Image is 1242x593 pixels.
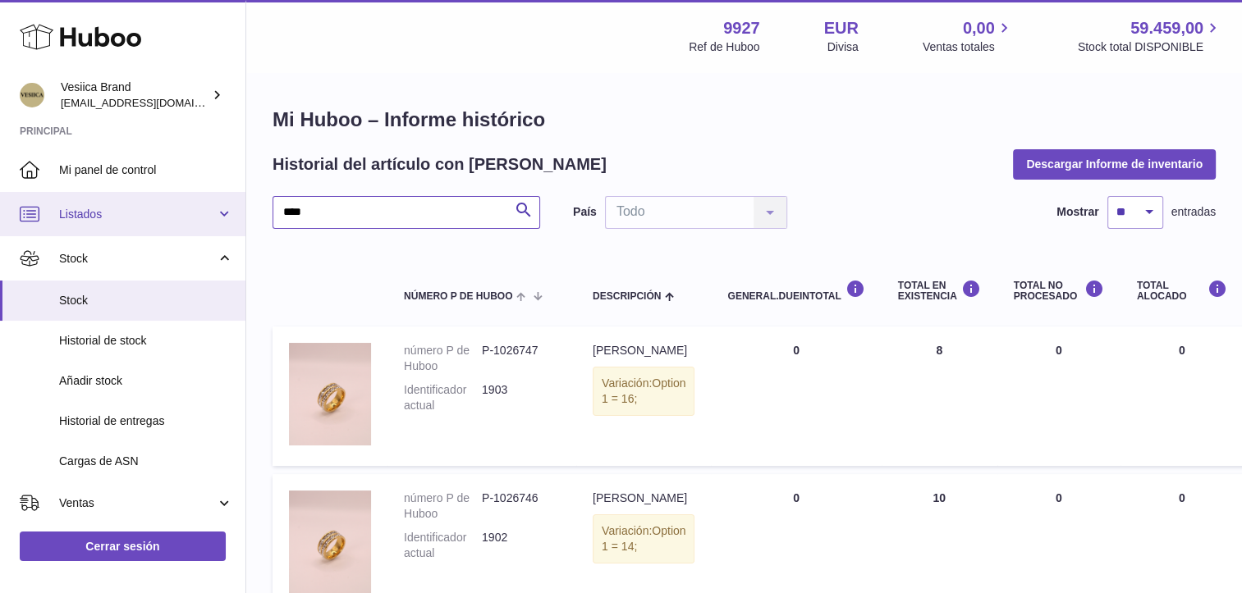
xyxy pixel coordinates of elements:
dd: P-1026746 [482,490,560,522]
div: Divisa [827,39,859,55]
dt: número P de Huboo [404,343,482,374]
span: 0,00 [963,17,995,39]
div: Total en EXISTENCIA [898,280,981,302]
label: País [573,204,597,220]
img: product image [289,490,371,593]
strong: EUR [824,17,859,39]
div: Vesiica Brand [61,80,209,111]
dd: 1902 [482,530,560,561]
a: 59.459,00 Stock total DISPONIBLE [1078,17,1222,55]
a: Cerrar sesión [20,531,226,561]
span: 59.459,00 [1130,17,1203,39]
div: [PERSON_NAME] [593,490,694,506]
span: [EMAIL_ADDRESS][DOMAIN_NAME] [61,96,241,109]
div: general.dueInTotal [727,280,864,302]
h1: Mi Huboo – Informe histórico [273,107,1216,133]
td: 0 [997,326,1121,466]
span: número P de Huboo [404,291,512,302]
div: Total NO PROCESADO [1014,280,1104,302]
span: Stock [59,293,233,308]
span: Ventas [59,495,216,511]
span: Historial de entregas [59,413,233,429]
td: 0 [711,326,881,466]
label: Mostrar [1056,204,1098,220]
span: Ventas totales [923,39,1014,55]
span: Añadir stock [59,373,233,389]
span: Stock total DISPONIBLE [1078,39,1222,55]
a: 0,00 Ventas totales [923,17,1014,55]
dt: Identificador actual [404,382,482,413]
span: Listados [59,207,216,222]
span: Option 1 = 16; [602,376,685,405]
td: 8 [882,326,997,466]
span: Historial de stock [59,333,233,349]
dd: 1903 [482,382,560,413]
div: Variación: [593,367,694,416]
span: Descripción [593,291,661,302]
div: Ref de Huboo [689,39,759,55]
img: logistic@vesiica.com [20,83,44,107]
button: Descargar Informe de inventario [1013,149,1216,179]
span: Mi panel de control [59,162,233,178]
h2: Historial del artículo con [PERSON_NAME] [273,153,607,176]
div: [PERSON_NAME] [593,343,694,358]
dt: Identificador actual [404,530,482,561]
img: product image [289,343,371,445]
span: Stock [59,251,216,267]
div: Variación: [593,514,694,563]
dt: número P de Huboo [404,490,482,522]
span: Cargas de ASN [59,454,233,469]
div: Total ALOCADO [1137,280,1227,302]
dd: P-1026747 [482,343,560,374]
span: entradas [1171,204,1216,220]
strong: 9927 [723,17,760,39]
span: Option 1 = 14; [602,524,685,553]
